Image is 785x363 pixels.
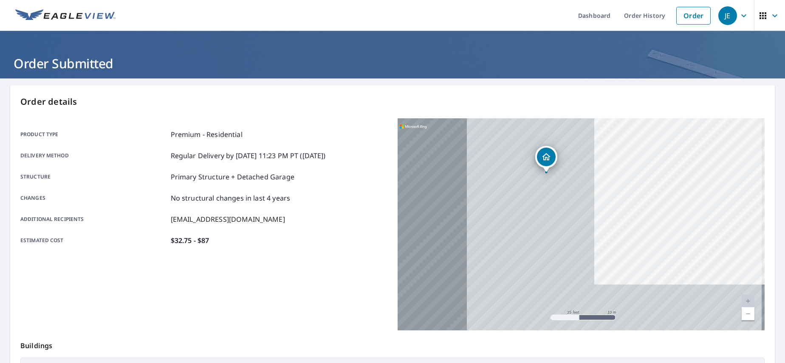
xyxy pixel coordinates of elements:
[10,55,775,72] h1: Order Submitted
[20,129,167,140] p: Product type
[718,6,737,25] div: JE
[171,193,291,203] p: No structural changes in last 4 years
[20,330,765,357] p: Buildings
[171,172,294,182] p: Primary Structure + Detached Garage
[20,193,167,203] p: Changes
[742,295,754,307] a: Current Level 20, Zoom In Disabled
[20,95,765,108] p: Order details
[20,214,167,224] p: Additional recipients
[171,151,326,161] p: Regular Delivery by [DATE] 11:23 PM PT ([DATE])
[171,214,285,224] p: [EMAIL_ADDRESS][DOMAIN_NAME]
[15,9,116,22] img: EV Logo
[20,172,167,182] p: Structure
[742,307,754,320] a: Current Level 20, Zoom Out
[20,151,167,161] p: Delivery method
[535,146,557,172] div: Dropped pin, building 1, Residential property, 4405 Chandler Ct New Albany, IN 47150
[20,235,167,246] p: Estimated cost
[171,129,243,140] p: Premium - Residential
[676,7,711,25] a: Order
[171,235,209,246] p: $32.75 - $87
